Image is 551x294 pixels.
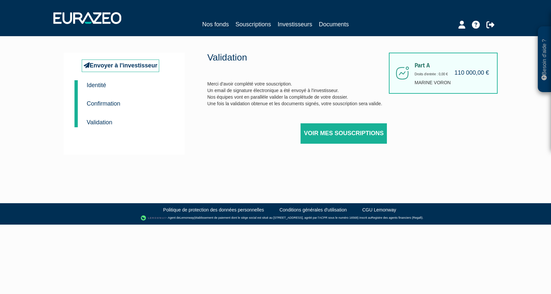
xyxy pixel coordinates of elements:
[301,123,387,144] a: Voir mes souscriptions
[82,60,159,72] a: Envoyer à l'investisseur
[207,51,389,64] p: Validation
[202,20,229,30] a: Nos fonds
[87,100,120,107] small: Confirmation
[371,216,423,219] a: Registre des agents financiers (Regafi)
[541,30,548,89] p: Besoin d'aide ?
[74,109,78,127] a: 3
[74,90,78,110] a: 2
[454,70,489,77] h4: 110 000,00 €
[53,12,121,24] img: 1732889491-logotype_eurazeo_blanc_rvb.png
[235,20,271,29] a: Souscriptions
[87,119,112,126] small: Validation
[207,53,441,160] div: Merci d'avoir complété votre souscription. Un email de signature électronique a été envoyé à l'in...
[7,215,544,221] div: - Agent de (établissement de paiement dont le siège social est situé au [STREET_ADDRESS], agréé p...
[87,82,106,88] small: Identité
[415,62,487,69] span: Part A
[74,80,78,93] a: 1
[389,53,498,94] div: MARINE VORON
[278,20,312,29] a: Investisseurs
[141,215,166,221] img: logo-lemonway.png
[362,207,396,213] a: CGU Lemonway
[279,207,347,213] a: Conditions générales d'utilisation
[163,207,264,213] a: Politique de protection des données personnelles
[415,72,487,76] h6: Droits d'entrée : 0,00 €
[319,20,349,29] a: Documents
[180,216,194,219] a: Lemonway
